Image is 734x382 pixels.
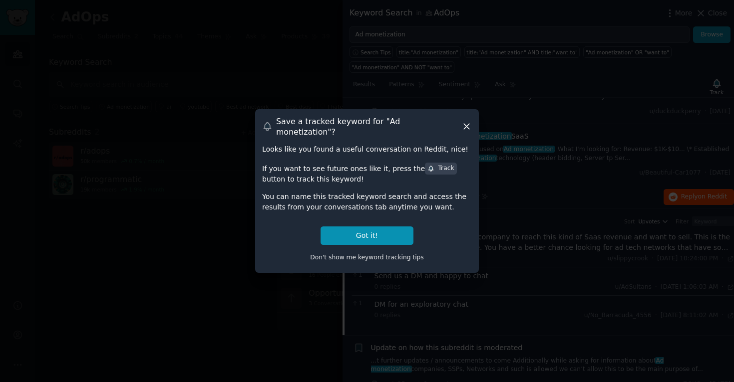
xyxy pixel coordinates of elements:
div: You can name this tracked keyword search and access the results from your conversations tab anyti... [262,191,472,212]
div: If you want to see future ones like it, press the button to track this keyword! [262,162,472,185]
button: Got it! [321,226,413,245]
h3: Save a tracked keyword for " Ad monetization "? [276,116,461,137]
div: Track [427,164,454,173]
div: Looks like you found a useful conversation on Reddit, nice! [262,144,472,155]
span: Don't show me keyword tracking tips [310,254,424,261]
